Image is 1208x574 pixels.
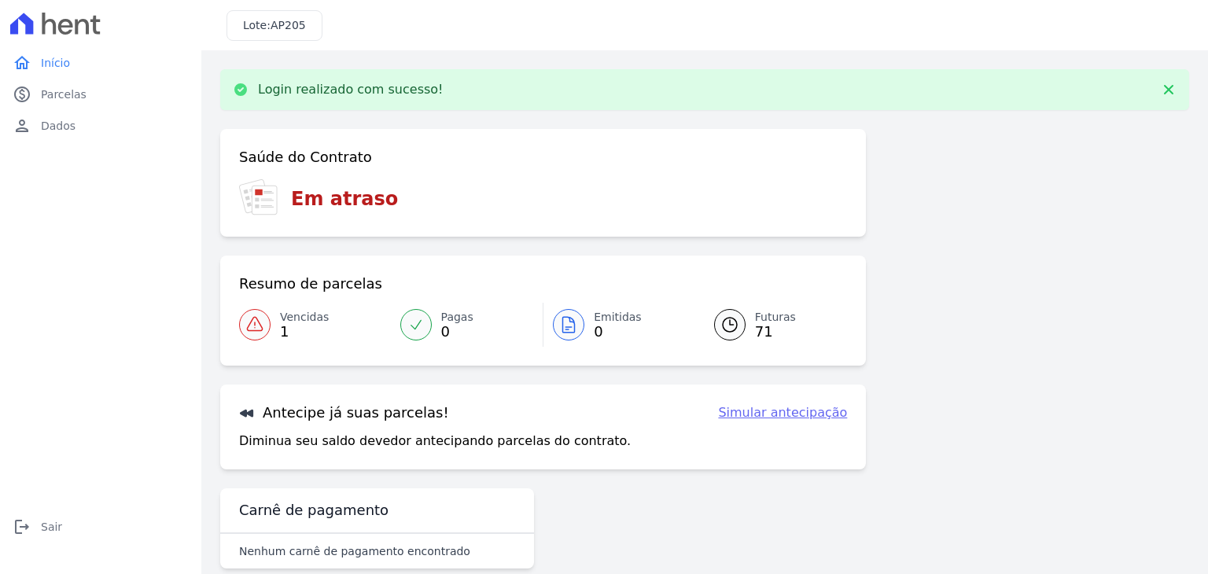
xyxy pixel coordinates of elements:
a: homeInício [6,47,195,79]
a: Vencidas 1 [239,303,391,347]
span: Vencidas [280,309,329,326]
span: Pagas [441,309,473,326]
a: Futuras 71 [695,303,848,347]
span: Futuras [755,309,796,326]
span: 0 [594,326,642,338]
h3: Carnê de pagamento [239,501,389,520]
span: 1 [280,326,329,338]
a: Emitidas 0 [543,303,695,347]
i: person [13,116,31,135]
p: Nenhum carnê de pagamento encontrado [239,543,470,559]
h3: Resumo de parcelas [239,274,382,293]
i: home [13,53,31,72]
a: Pagas 0 [391,303,543,347]
span: 0 [441,326,473,338]
h3: Lote: [243,17,306,34]
a: personDados [6,110,195,142]
h3: Saúde do Contrato [239,148,372,167]
span: Parcelas [41,86,87,102]
span: Início [41,55,70,71]
h3: Antecipe já suas parcelas! [239,403,449,422]
span: Dados [41,118,75,134]
span: Sair [41,519,62,535]
p: Login realizado com sucesso! [258,82,444,98]
h3: Em atraso [291,185,398,213]
a: Simular antecipação [718,403,847,422]
p: Diminua seu saldo devedor antecipando parcelas do contrato. [239,432,631,451]
span: 71 [755,326,796,338]
span: Emitidas [594,309,642,326]
i: paid [13,85,31,104]
a: logoutSair [6,511,195,543]
a: paidParcelas [6,79,195,110]
span: AP205 [271,19,306,31]
i: logout [13,517,31,536]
